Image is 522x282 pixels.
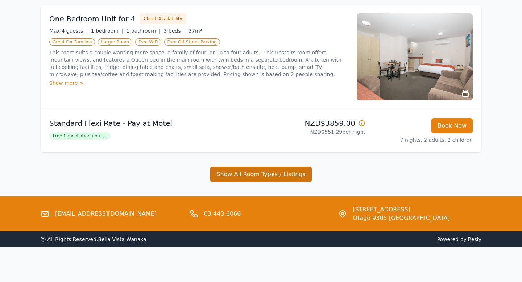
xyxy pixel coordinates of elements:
[264,118,365,128] p: NZD$3859.00
[49,28,88,34] span: Max 4 guests |
[91,28,124,34] span: 1 bedroom |
[49,79,348,87] div: Show more >
[49,118,258,128] p: Standard Flexi Rate - Pay at Motel
[353,205,450,214] span: [STREET_ADDRESS]
[49,49,348,78] p: This room suits a couple wanting more space, a family of four, or up to four adults. This upstair...
[264,236,481,243] span: Powered by
[371,136,473,144] p: 7 nights, 2 adults, 2 children
[164,38,220,46] span: Free Off-Street Parking
[98,38,132,46] span: Larger Room
[204,210,241,218] a: 03 443 6066
[135,38,161,46] span: Free WiFi
[353,214,450,223] span: Otago 9305 [GEOGRAPHIC_DATA]
[468,236,481,242] a: Resly
[264,128,365,136] p: NZD$551.29 per night
[55,210,157,218] a: [EMAIL_ADDRESS][DOMAIN_NAME]
[188,28,202,34] span: 37m²
[431,118,473,133] button: Book Now
[126,28,161,34] span: 1 bathroom |
[49,38,95,46] span: Great For Families
[49,14,136,24] h3: One Bedroom Unit for 4
[41,236,146,242] span: ⓒ All Rights Reserved. Bella Vista Wanaka
[49,132,111,140] span: Free Cancellation until ...
[210,167,312,182] button: Show All Room Types / Listings
[140,13,186,24] button: Check Availability
[163,28,186,34] span: 3 beds |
